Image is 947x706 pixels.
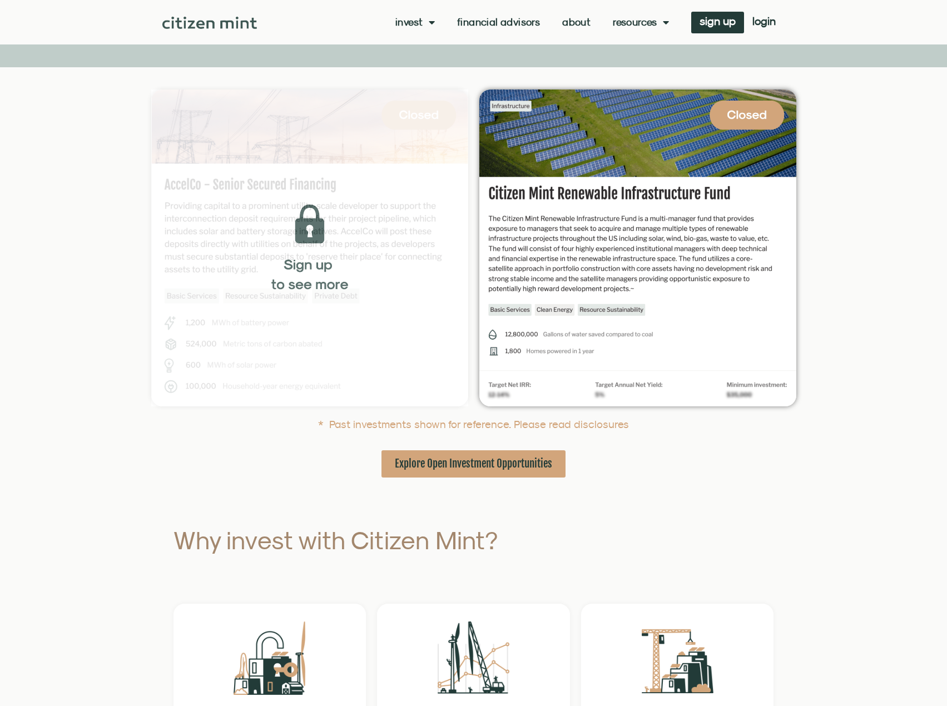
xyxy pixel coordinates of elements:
[700,17,736,25] span: sign up
[395,17,669,28] nav: Menu
[613,17,669,28] a: Resources
[395,17,435,28] a: Invest
[457,17,540,28] a: Financial Advisors
[318,418,629,430] a: * Past investments shown for reference. Please read disclosures
[173,528,560,553] h2: Why invest with Citizen Mint?
[691,12,744,33] a: sign up
[752,17,776,25] span: login
[744,12,784,33] a: login
[395,457,552,471] span: Explore Open Investment Opportunities
[381,450,566,478] a: Explore Open Investment Opportunities
[162,17,257,29] img: Citizen Mint
[562,17,591,28] a: About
